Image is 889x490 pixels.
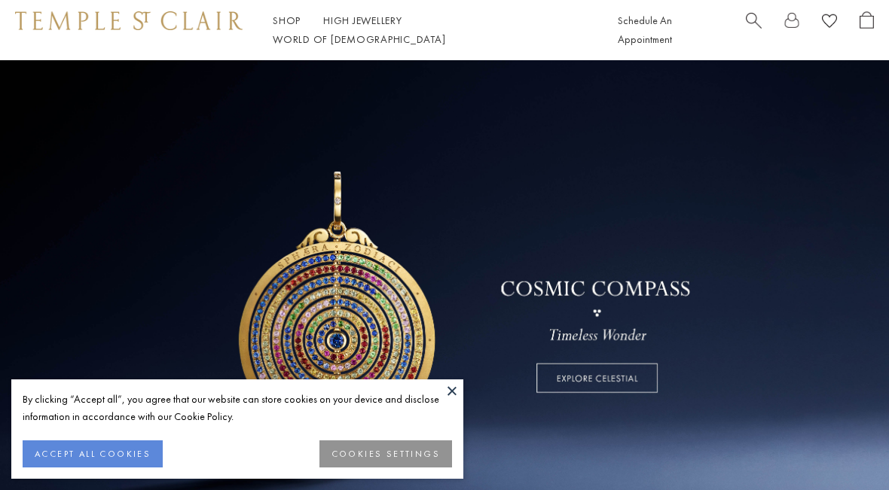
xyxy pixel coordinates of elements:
iframe: Gorgias live chat messenger [814,419,874,475]
a: Open Shopping Bag [860,11,874,49]
a: High JewelleryHigh Jewellery [323,14,402,27]
img: Temple St. Clair [15,11,243,29]
a: ShopShop [273,14,301,27]
a: Schedule An Appointment [618,14,672,46]
a: World of [DEMOGRAPHIC_DATA]World of [DEMOGRAPHIC_DATA] [273,32,445,46]
nav: Main navigation [273,11,584,49]
a: View Wishlist [822,11,837,35]
a: Search [746,11,762,49]
div: By clicking “Accept all”, you agree that our website can store cookies on your device and disclos... [23,391,452,425]
button: COOKIES SETTINGS [319,440,452,467]
button: ACCEPT ALL COOKIES [23,440,163,467]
